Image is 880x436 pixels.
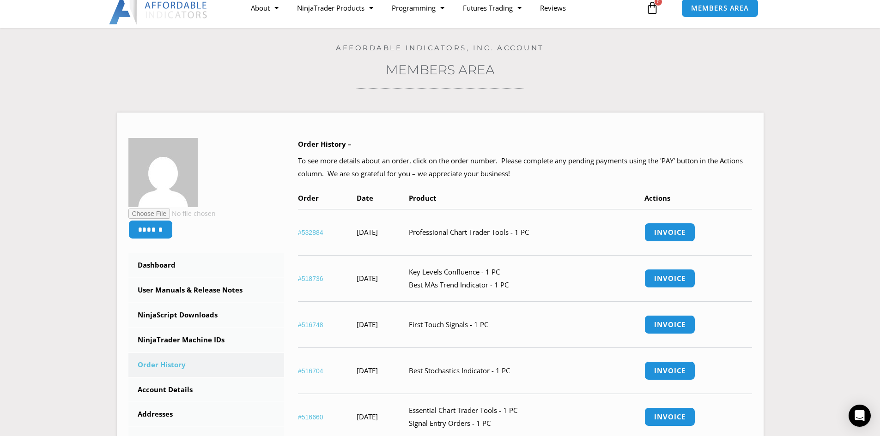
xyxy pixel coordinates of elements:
[357,227,378,237] time: [DATE]
[128,353,285,377] a: Order History
[128,378,285,402] a: Account Details
[644,223,695,242] a: Invoice order number 532884
[644,315,695,334] a: Invoice order number 516748
[298,413,323,421] a: View order number 516660
[357,366,378,375] time: [DATE]
[386,62,495,78] a: Members Area
[298,139,352,149] b: Order History –
[849,405,871,427] div: Open Intercom Messenger
[409,301,644,347] td: First Touch Signals - 1 PC
[409,193,437,203] span: Product
[128,303,285,327] a: NinjaScript Downloads
[691,5,749,12] span: MEMBERS AREA
[357,274,378,283] time: [DATE]
[336,43,544,52] a: Affordable Indicators, Inc. Account
[298,321,323,328] a: View order number 516748
[128,278,285,302] a: User Manuals & Release Notes
[298,367,323,375] a: View order number 516704
[298,229,323,236] a: View order number 532884
[357,193,373,203] span: Date
[357,412,378,421] time: [DATE]
[298,155,752,180] p: To see more details about an order, click on the order number. Please complete any pending paymen...
[409,209,644,255] td: Professional Chart Trader Tools - 1 PC
[644,269,695,288] a: Invoice order number 518736
[409,255,644,301] td: Key Levels Confluence - 1 PC Best MAs Trend Indicator - 1 PC
[357,320,378,329] time: [DATE]
[644,361,695,380] a: Invoice order number 516704
[128,138,198,207] img: 2d0db67c5baf2c4caf7a9866d69fe5b0ec77033ca79e3478e07cac5713b5fb7f
[128,328,285,352] a: NinjaTrader Machine IDs
[128,402,285,426] a: Addresses
[409,347,644,394] td: Best Stochastics Indicator - 1 PC
[644,407,695,426] a: Invoice order number 516660
[298,275,323,282] a: View order number 518736
[128,253,285,277] a: Dashboard
[298,193,319,203] span: Order
[644,193,670,203] span: Actions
